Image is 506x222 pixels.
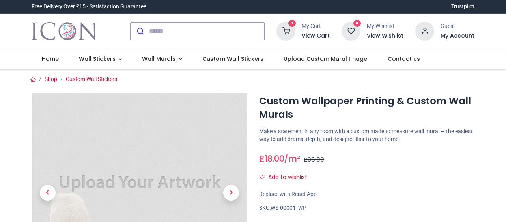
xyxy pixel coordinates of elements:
[42,55,59,63] span: Home
[259,171,314,184] button: Add to wishlistAdd to wishlist
[259,94,475,122] h1: Custom Wallpaper Printing & Custom Wall Murals
[45,76,57,82] a: Shop
[367,32,403,40] a: View Wishlist
[259,204,475,212] div: SKU:
[69,49,132,70] a: Wall Stickers
[276,27,295,34] a: 0
[302,32,330,40] a: View Cart
[66,76,117,82] a: Custom Wall Stickers
[451,3,474,11] a: Trustpilot
[142,55,176,63] span: Wall Murals
[132,49,192,70] a: Wall Murals
[302,23,330,30] div: My Cart
[284,153,300,164] span: /m²
[32,3,146,11] div: Free Delivery Over £15 - Satisfaction Guarantee
[441,23,474,30] div: Guest
[259,153,284,164] span: £
[40,185,56,201] span: Previous
[353,20,361,27] sup: 0
[342,27,360,34] a: 0
[441,32,474,40] a: My Account
[308,156,324,164] span: 36.00
[367,23,403,30] div: My Wishlist
[32,20,97,42] img: Icon Wall Stickers
[388,55,420,63] span: Contact us
[32,20,97,42] a: Logo of Icon Wall Stickers
[265,153,284,164] span: 18.00
[259,190,475,198] div: Replace with React App.
[259,128,475,143] p: Make a statement in any room with a custom made to measure wall mural — the easiest way to add dr...
[131,23,149,40] button: Submit
[79,55,116,63] span: Wall Stickers
[304,156,324,164] span: £
[284,55,367,63] span: Upload Custom Mural Image
[202,55,263,63] span: Custom Wall Stickers
[223,185,239,201] span: Next
[271,205,306,211] span: WS-00001_WP
[260,174,265,180] i: Add to wishlist
[288,20,296,27] sup: 0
